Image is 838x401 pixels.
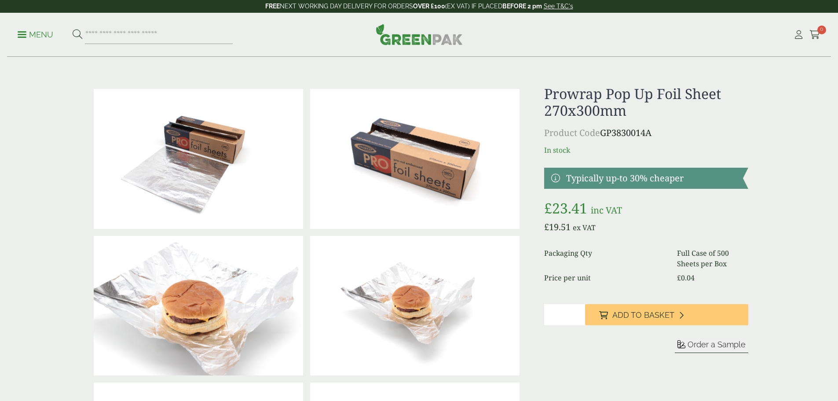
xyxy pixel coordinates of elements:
span: £ [544,221,549,233]
dt: Packaging Qty [544,248,666,269]
bdi: 23.41 [544,199,587,217]
span: Order a Sample [688,340,746,349]
p: GP3830014A [544,126,748,140]
img: GP3830014A Pro Foil Sheets Box Open [310,89,520,229]
p: Menu [18,29,53,40]
h1: Prowrap Pop Up Foil Sheet 270x300mm [544,85,748,119]
bdi: 19.51 [544,221,571,233]
span: inc VAT [591,204,622,216]
span: Product Code [544,127,600,139]
p: In stock [544,145,748,155]
a: 0 [809,28,820,41]
a: See T&C's [544,3,573,10]
span: ex VAT [573,223,596,232]
dd: Full Case of 500 Sheets per Box [677,248,748,269]
bdi: 0.04 [677,273,695,283]
img: GP3830014A Pro Foil Sheets As Burger Wrap Open V2 [94,236,303,376]
strong: OVER £100 [413,3,445,10]
strong: BEFORE 2 pm [502,3,542,10]
a: Menu [18,29,53,38]
strong: FREE [265,3,280,10]
span: Add to Basket [612,310,674,320]
button: Order a Sample [675,339,748,353]
span: 0 [817,26,826,34]
i: My Account [793,30,804,39]
i: Cart [809,30,820,39]
span: £ [677,273,681,283]
dt: Price per unit [544,272,666,283]
span: £ [544,199,552,217]
img: GP3830014A Pro Foil Sheets Box Open With Single Sheet [94,89,303,229]
button: Add to Basket [585,304,748,325]
img: GP3830014A Pro Foil Sheets As Burger Wrap Open [310,236,520,376]
img: GreenPak Supplies [376,24,463,45]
